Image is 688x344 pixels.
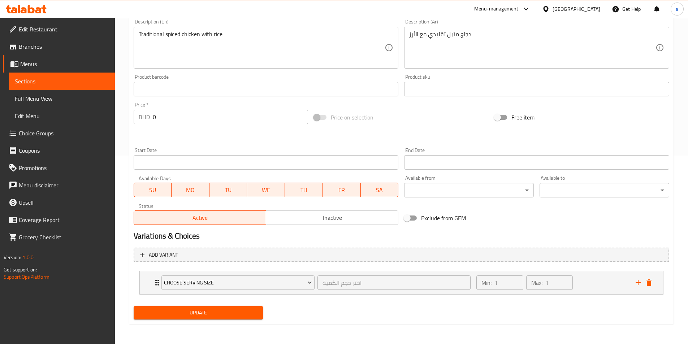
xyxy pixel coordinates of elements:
button: TH [285,183,323,197]
button: FR [323,183,361,197]
a: Support.OpsPlatform [4,272,49,282]
div: Menu-management [474,5,519,13]
h2: Variations & Choices [134,231,669,241]
div: Expand [140,271,663,294]
button: SU [134,183,172,197]
span: Add variant [149,251,178,260]
span: Coverage Report [19,215,109,224]
span: FR [326,185,358,195]
textarea: دجاج متبل تقليدي مع الأرز [409,31,655,65]
span: Menu disclaimer [19,181,109,190]
span: Promotions [19,164,109,172]
button: MO [172,183,209,197]
p: BHD [139,113,150,121]
span: TH [288,185,320,195]
span: Upsell [19,198,109,207]
div: [GEOGRAPHIC_DATA] [553,5,600,13]
a: Full Menu View [9,90,115,107]
a: Promotions [3,159,115,177]
span: Coupons [19,146,109,155]
a: Choice Groups [3,125,115,142]
span: Full Menu View [15,94,109,103]
button: Update [134,306,263,319]
span: a [676,5,678,13]
span: Sections [15,77,109,86]
span: Menus [20,60,109,68]
button: Choose Serving Size [161,275,315,290]
span: Price on selection [331,113,373,122]
input: Please enter price [153,110,308,124]
button: TU [209,183,247,197]
span: SA [364,185,396,195]
button: SA [361,183,399,197]
span: 1.0.0 [22,253,34,262]
input: Please enter product barcode [134,82,399,96]
span: Version: [4,253,21,262]
button: Inactive [266,210,398,225]
a: Coupons [3,142,115,159]
div: ​ [540,183,669,197]
a: Edit Menu [9,107,115,125]
span: Active [137,213,263,223]
span: Exclude from GEM [421,214,466,222]
span: MO [174,185,207,195]
p: Min: [481,278,492,287]
a: Menu disclaimer [3,177,115,194]
span: Edit Restaurant [19,25,109,34]
li: Expand [134,268,669,297]
span: SU [137,185,169,195]
span: WE [250,185,282,195]
span: Choice Groups [19,129,109,138]
button: add [633,277,644,288]
input: Please enter product sku [404,82,669,96]
textarea: Traditional spiced chicken with rice [139,31,385,65]
span: Grocery Checklist [19,233,109,241]
span: Edit Menu [15,112,109,120]
a: Branches [3,38,115,55]
a: Edit Restaurant [3,21,115,38]
span: Branches [19,42,109,51]
span: Get support on: [4,265,37,274]
p: Max: [531,278,542,287]
div: ​ [404,183,534,197]
a: Coverage Report [3,211,115,228]
button: Active [134,210,266,225]
a: Menus [3,55,115,73]
span: Choose Serving Size [164,278,312,287]
span: Free item [511,113,535,122]
button: WE [247,183,285,197]
span: Inactive [269,213,395,223]
button: Add variant [134,248,669,262]
button: delete [644,277,654,288]
a: Upsell [3,194,115,211]
span: TU [212,185,245,195]
a: Grocery Checklist [3,228,115,246]
span: Update [139,308,258,317]
a: Sections [9,73,115,90]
